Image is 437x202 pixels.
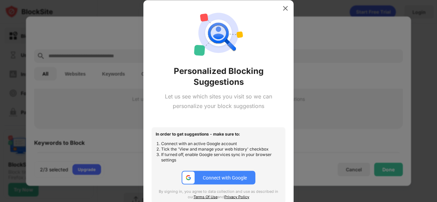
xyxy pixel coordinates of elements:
[185,175,192,181] img: google-ic
[152,65,285,87] div: Personalized Blocking Suggestions
[159,189,278,199] span: By signing in, you agree to data collection and use as described in our
[217,195,224,199] span: and
[152,91,285,111] div: Let us see which sites you visit so we can personalize your block suggestions
[194,8,243,57] img: personal-suggestions.svg
[182,171,255,185] button: google-icConnect with Google
[224,195,249,199] a: Privacy Policy
[194,195,217,199] a: Terms Of Use
[161,152,281,163] li: If turned off, enable Google services sync in your browser settings
[161,146,281,152] li: Tick the 'View and manage your web history' checkbox
[161,141,281,146] li: Connect with an active Google account
[203,175,247,181] div: Connect with Google
[156,131,281,137] div: In order to get suggestions - make sure to:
